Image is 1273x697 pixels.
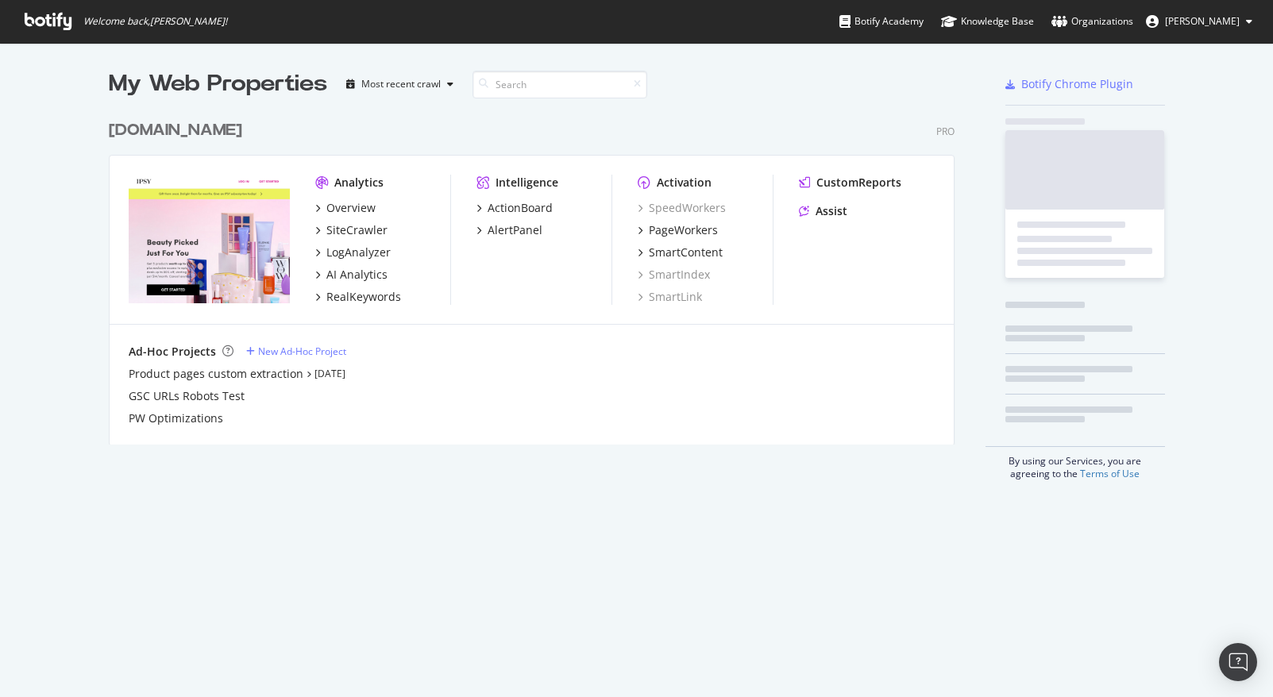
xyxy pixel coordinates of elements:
[334,175,384,191] div: Analytics
[109,100,967,445] div: grid
[649,245,723,260] div: SmartContent
[816,203,847,219] div: Assist
[941,13,1034,29] div: Knowledge Base
[129,410,223,426] a: PW Optimizations
[839,13,924,29] div: Botify Academy
[129,366,303,382] a: Product pages custom extraction
[816,175,901,191] div: CustomReports
[326,200,376,216] div: Overview
[326,222,388,238] div: SiteCrawler
[1080,467,1140,480] a: Terms of Use
[315,222,388,238] a: SiteCrawler
[109,68,327,100] div: My Web Properties
[1005,76,1133,92] a: Botify Chrome Plugin
[326,245,391,260] div: LogAnalyzer
[1219,643,1257,681] div: Open Intercom Messenger
[1133,9,1265,34] button: [PERSON_NAME]
[799,175,901,191] a: CustomReports
[638,267,710,283] a: SmartIndex
[638,245,723,260] a: SmartContent
[936,125,955,138] div: Pro
[258,345,346,358] div: New Ad-Hoc Project
[83,15,227,28] span: Welcome back, [PERSON_NAME] !
[1021,76,1133,92] div: Botify Chrome Plugin
[1165,14,1240,28] span: Matt Seabrook
[129,388,245,404] a: GSC URLs Robots Test
[315,245,391,260] a: LogAnalyzer
[649,222,718,238] div: PageWorkers
[129,175,290,303] img: ipsy.com
[326,267,388,283] div: AI Analytics
[488,200,553,216] div: ActionBoard
[109,119,242,142] div: [DOMAIN_NAME]
[657,175,712,191] div: Activation
[476,200,553,216] a: ActionBoard
[638,222,718,238] a: PageWorkers
[315,267,388,283] a: AI Analytics
[315,289,401,305] a: RealKeywords
[1051,13,1133,29] div: Organizations
[315,200,376,216] a: Overview
[109,119,249,142] a: [DOMAIN_NAME]
[476,222,542,238] a: AlertPanel
[314,367,345,380] a: [DATE]
[129,344,216,360] div: Ad-Hoc Projects
[340,71,460,97] button: Most recent crawl
[246,345,346,358] a: New Ad-Hoc Project
[496,175,558,191] div: Intelligence
[638,289,702,305] a: SmartLink
[638,200,726,216] a: SpeedWorkers
[799,203,847,219] a: Assist
[488,222,542,238] div: AlertPanel
[986,446,1165,480] div: By using our Services, you are agreeing to the
[361,79,441,89] div: Most recent crawl
[473,71,647,98] input: Search
[326,289,401,305] div: RealKeywords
